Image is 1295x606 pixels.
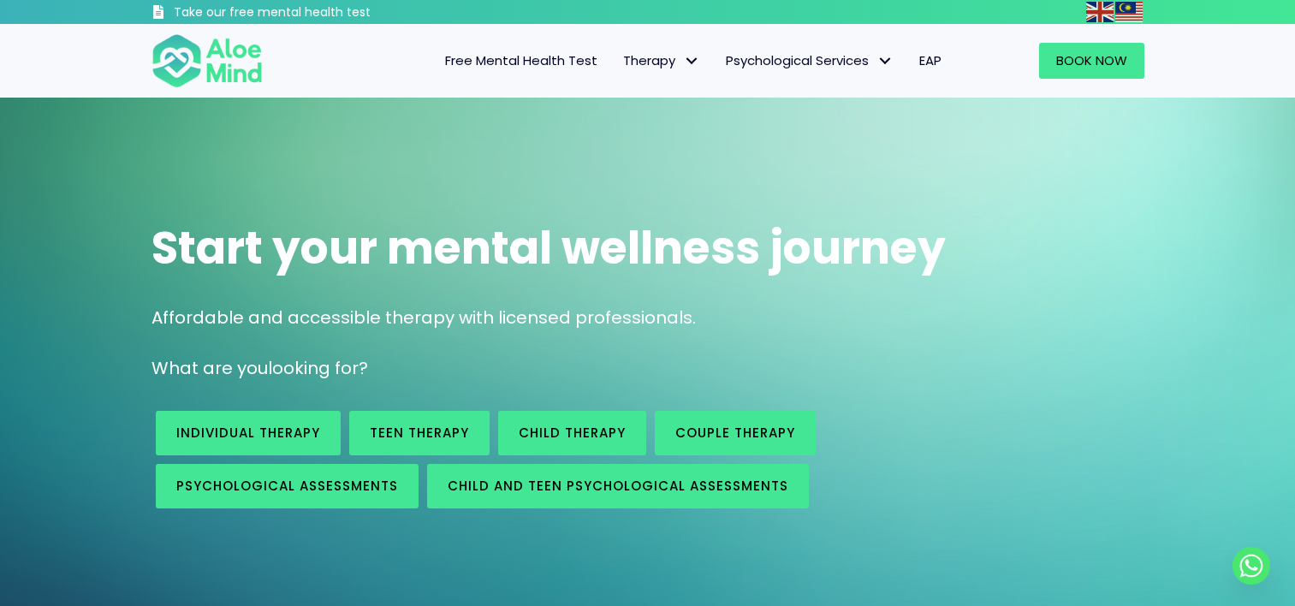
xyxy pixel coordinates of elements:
[655,411,816,455] a: Couple therapy
[174,4,462,21] h3: Take our free mental health test
[176,424,320,442] span: Individual therapy
[151,306,1144,330] p: Affordable and accessible therapy with licensed professionals.
[448,477,788,495] span: Child and Teen Psychological assessments
[726,51,894,69] span: Psychological Services
[432,43,610,79] a: Free Mental Health Test
[873,49,898,74] span: Psychological Services: submenu
[1086,2,1115,21] a: English
[445,51,597,69] span: Free Mental Health Test
[623,51,700,69] span: Therapy
[156,464,419,508] a: Psychological assessments
[268,356,368,380] span: looking for?
[151,356,268,380] span: What are you
[1115,2,1144,21] a: Malay
[1039,43,1144,79] a: Book Now
[906,43,954,79] a: EAP
[176,477,398,495] span: Psychological assessments
[427,464,809,508] a: Child and Teen Psychological assessments
[1086,2,1114,22] img: en
[498,411,646,455] a: Child Therapy
[285,43,954,79] nav: Menu
[1233,547,1270,585] a: Whatsapp
[919,51,942,69] span: EAP
[680,49,704,74] span: Therapy: submenu
[151,217,946,279] span: Start your mental wellness journey
[151,4,462,24] a: Take our free mental health test
[151,33,263,89] img: Aloe mind Logo
[370,424,469,442] span: Teen Therapy
[675,424,795,442] span: Couple therapy
[1056,51,1127,69] span: Book Now
[349,411,490,455] a: Teen Therapy
[156,411,341,455] a: Individual therapy
[519,424,626,442] span: Child Therapy
[610,43,713,79] a: TherapyTherapy: submenu
[1115,2,1143,22] img: ms
[713,43,906,79] a: Psychological ServicesPsychological Services: submenu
